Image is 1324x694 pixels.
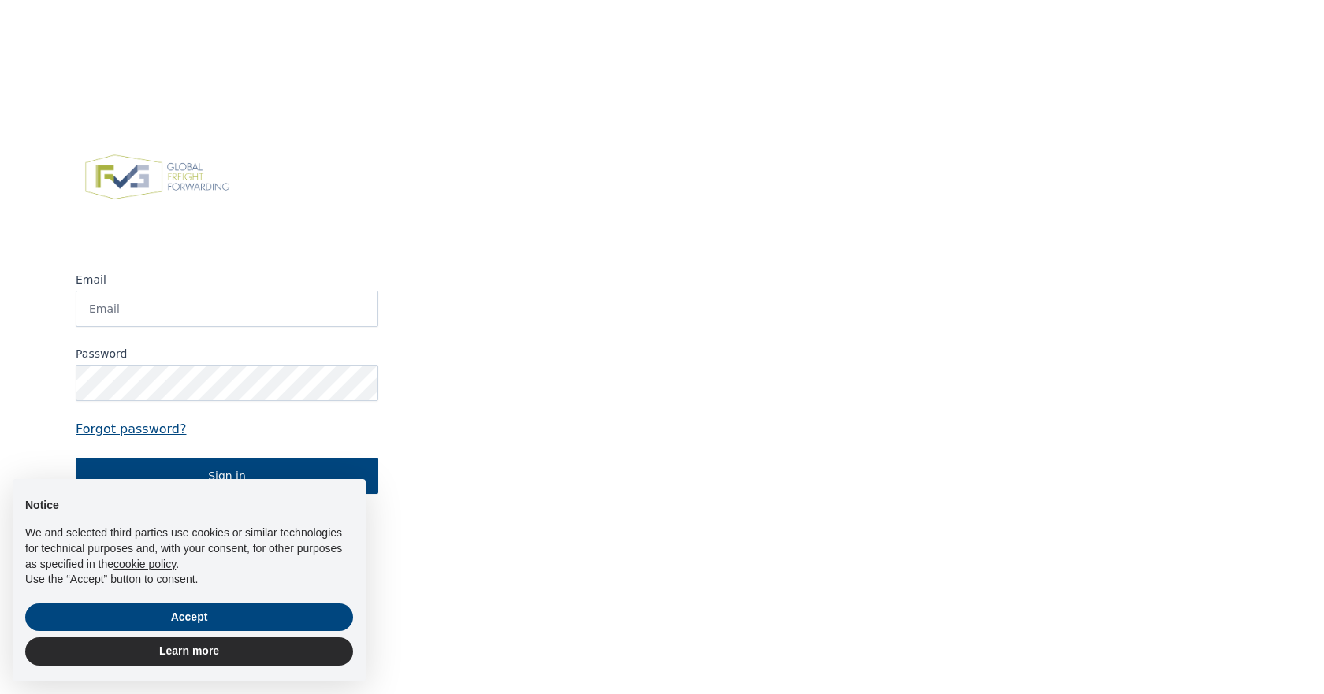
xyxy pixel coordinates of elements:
[25,637,353,666] button: Learn more
[76,146,239,209] img: FVG - Global freight forwarding
[76,291,378,327] input: Email
[25,572,353,588] p: Use the “Accept” button to consent.
[25,525,353,572] p: We and selected third parties use cookies or similar technologies for technical purposes and, wit...
[25,498,353,514] h2: Notice
[76,420,378,439] a: Forgot password?
[76,458,378,494] button: Sign in
[76,272,378,288] label: Email
[113,558,176,570] a: cookie policy
[76,346,378,362] label: Password
[25,603,353,632] button: Accept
